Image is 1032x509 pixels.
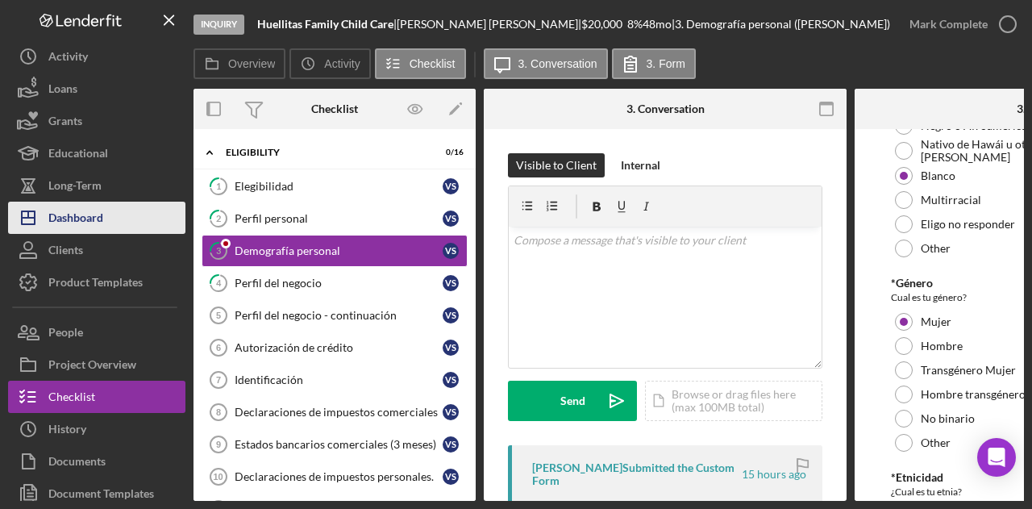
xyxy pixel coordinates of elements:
[311,102,358,115] div: Checklist
[8,381,185,413] button: Checklist
[48,266,143,302] div: Product Templates
[516,153,597,177] div: Visible to Client
[8,316,185,348] button: People
[508,381,637,421] button: Send
[193,15,244,35] div: Inquiry
[216,311,221,320] tspan: 5
[289,48,370,79] button: Activity
[532,461,739,487] div: [PERSON_NAME] Submitted the Custom Form
[621,153,660,177] div: Internal
[213,472,223,482] tspan: 10
[202,235,468,267] a: 3Demografía personalVS
[893,8,1024,40] button: Mark Complete
[443,243,459,259] div: V S
[8,445,185,478] a: Documents
[921,242,951,255] label: Other
[647,57,685,70] label: 3. Form
[226,148,423,157] div: ELIGIBILITY
[8,266,185,298] button: Product Templates
[921,218,1015,231] label: Eligo no responder
[202,267,468,299] a: 4Perfil del negocioVS
[921,436,951,449] label: Other
[216,375,221,385] tspan: 7
[235,309,443,322] div: Perfil del negocio - continuación
[581,17,622,31] span: $20,000
[8,105,185,137] button: Grants
[443,372,459,388] div: V S
[48,105,82,141] div: Grants
[48,137,108,173] div: Educational
[257,17,393,31] b: Huellitas Family Child Care
[443,469,459,485] div: V S
[216,407,221,417] tspan: 8
[48,202,103,238] div: Dashboard
[228,57,275,70] label: Overview
[324,57,360,70] label: Activity
[257,18,397,31] div: |
[235,438,443,451] div: Estados bancarios comerciales (3 meses)
[235,406,443,419] div: Declaraciones de impuestos comerciales
[518,57,597,70] label: 3. Conversation
[8,73,185,105] button: Loans
[8,234,185,266] a: Clients
[235,212,443,225] div: Perfil personal
[8,40,185,73] a: Activity
[8,169,185,202] button: Long-Term
[202,396,468,428] a: 8Declaraciones de impuestos comercialesVS
[921,412,975,425] label: No binario
[216,440,221,449] tspan: 9
[612,48,696,79] button: 3. Form
[508,153,605,177] button: Visible to Client
[235,470,443,483] div: Declaraciones de impuestos personales.
[921,315,951,328] label: Mujer
[235,277,443,290] div: Perfil del negocio
[8,413,185,445] a: History
[627,18,643,31] div: 8 %
[613,153,668,177] button: Internal
[48,169,102,206] div: Long-Term
[410,57,456,70] label: Checklist
[48,445,106,482] div: Documents
[921,364,1016,377] label: Transgénero Mujer
[643,18,672,31] div: 48 mo
[235,341,443,354] div: Autorización de crédito
[443,178,459,194] div: V S
[202,461,468,493] a: 10Declaraciones de impuestos personales.VS
[560,381,585,421] div: Send
[443,404,459,420] div: V S
[48,40,88,77] div: Activity
[484,48,608,79] button: 3. Conversation
[443,211,459,227] div: V S
[48,316,83,353] div: People
[909,8,988,40] div: Mark Complete
[8,202,185,234] a: Dashboard
[193,48,285,79] button: Overview
[216,245,221,256] tspan: 3
[202,170,468,202] a: 1ElegibilidadVS
[435,148,464,157] div: 0 / 16
[48,413,86,449] div: History
[921,194,981,207] label: Multirracial
[202,299,468,332] a: 5Perfil del negocio - continuaciónVS
[921,388,1026,401] label: Hombre transgénero
[443,307,459,323] div: V S
[672,18,890,31] div: | 3. Demografía personal ([PERSON_NAME])
[626,102,705,115] div: 3. Conversation
[235,244,443,257] div: Demografía personal
[202,202,468,235] a: 2Perfil personalVS
[8,137,185,169] button: Educational
[443,275,459,291] div: V S
[216,213,221,223] tspan: 2
[397,18,581,31] div: [PERSON_NAME] [PERSON_NAME] |
[216,181,221,191] tspan: 1
[8,348,185,381] button: Project Overview
[921,169,955,182] label: Blanco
